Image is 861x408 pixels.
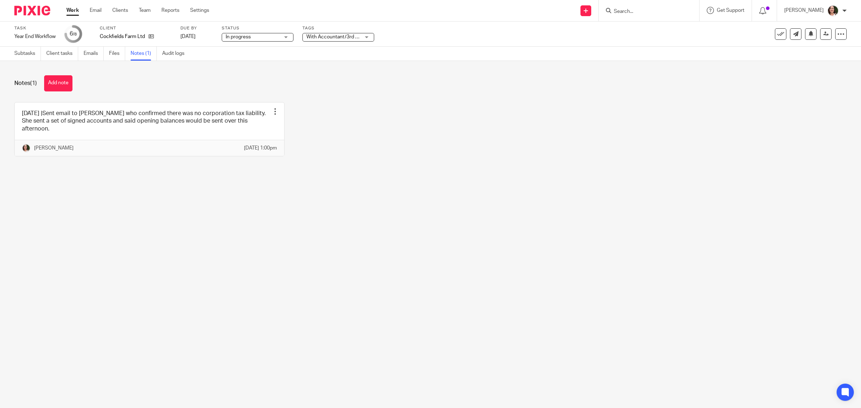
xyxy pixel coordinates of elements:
span: (1) [30,80,37,86]
img: me.jpg [827,5,839,16]
a: Settings [190,7,209,14]
p: [PERSON_NAME] [34,144,74,152]
button: Add note [44,75,72,91]
span: Get Support [717,8,744,13]
a: Work [66,7,79,14]
img: Pixie [14,6,50,15]
p: [PERSON_NAME] [784,7,824,14]
a: Clients [112,7,128,14]
label: Status [222,25,293,31]
div: Year End Workflow [14,33,56,40]
div: 6 [70,30,77,38]
a: Files [109,47,125,61]
a: Email [90,7,102,14]
label: Tags [302,25,374,31]
input: Search [613,9,678,15]
span: [DATE] [180,34,196,39]
a: Notes (1) [131,47,157,61]
a: Audit logs [162,47,190,61]
a: Emails [84,47,104,61]
a: Client tasks [46,47,78,61]
p: Cockfields Farm Ltd [100,33,145,40]
a: Reports [161,7,179,14]
label: Due by [180,25,213,31]
a: Team [139,7,151,14]
span: In progress [226,34,251,39]
h1: Notes [14,80,37,87]
label: Task [14,25,56,31]
a: Subtasks [14,47,41,61]
label: Client [100,25,171,31]
span: With Accountant/3rd party [306,34,367,39]
small: /8 [73,32,77,36]
p: [DATE] 1:00pm [244,144,277,152]
img: me.jpg [22,144,30,152]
